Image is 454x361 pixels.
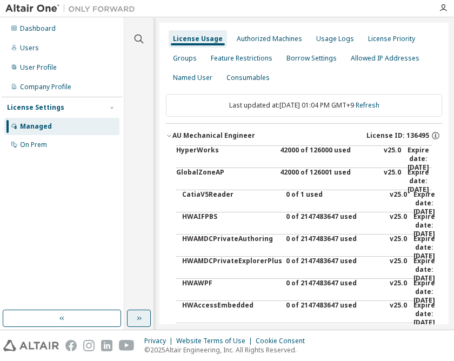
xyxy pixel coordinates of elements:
[413,323,438,349] div: Expire date: [DATE]
[172,131,255,140] div: AU Mechanical Engineer
[65,340,77,351] img: facebook.svg
[280,146,377,172] div: 42000 of 126000 used
[173,54,197,63] div: Groups
[413,257,438,283] div: Expire date: [DATE]
[144,337,176,345] div: Privacy
[390,212,407,238] div: v25.0
[384,146,401,172] div: v25.0
[182,257,432,283] button: HWAMDCPrivateExplorerPlus0 of 2147483647 usedv25.0Expire date:[DATE]
[176,146,432,172] button: HyperWorks42000 of 126000 usedv25.0Expire date:[DATE]
[20,63,57,72] div: User Profile
[3,340,59,351] img: altair_logo.svg
[20,83,71,91] div: Company Profile
[166,124,442,148] button: AU Mechanical EngineerLicense ID: 136495
[368,35,415,43] div: License Priority
[182,212,432,238] button: HWAIFPBS0 of 2147483647 usedv25.0Expire date:[DATE]
[256,337,311,345] div: Cookie Consent
[408,168,432,194] div: Expire date: [DATE]
[182,190,432,216] button: CatiaV5Reader0 of 1 usedv25.0Expire date:[DATE]
[390,235,407,260] div: v25.0
[237,35,302,43] div: Authorized Machines
[144,345,311,355] p: © 2025 Altair Engineering, Inc. All Rights Reserved.
[390,190,407,216] div: v25.0
[286,301,383,327] div: 0 of 2147483647 used
[286,279,383,305] div: 0 of 2147483647 used
[280,168,377,194] div: 42000 of 126001 used
[390,323,407,349] div: v25.0
[390,301,407,327] div: v25.0
[211,54,272,63] div: Feature Restrictions
[166,94,442,117] div: Last updated at: [DATE] 01:04 PM GMT+9
[182,212,279,238] div: HWAIFPBS
[286,190,383,216] div: 0 of 1 used
[226,73,270,82] div: Consumables
[286,212,383,238] div: 0 of 2147483647 used
[286,257,383,283] div: 0 of 2147483647 used
[413,301,438,327] div: Expire date: [DATE]
[286,323,383,349] div: 0 of 2147483647 used
[316,35,354,43] div: Usage Logs
[182,279,279,305] div: HWAWPF
[101,340,112,351] img: linkedin.svg
[413,190,438,216] div: Expire date: [DATE]
[286,54,337,63] div: Borrow Settings
[356,101,379,110] a: Refresh
[390,279,407,305] div: v25.0
[182,323,432,349] button: HWActivate0 of 2147483647 usedv25.0Expire date:[DATE]
[176,337,256,345] div: Website Terms of Use
[413,212,438,238] div: Expire date: [DATE]
[182,323,279,349] div: HWActivate
[176,168,432,194] button: GlobalZoneAP42000 of 126001 usedv25.0Expire date:[DATE]
[173,73,212,82] div: Named User
[413,235,438,260] div: Expire date: [DATE]
[413,279,438,305] div: Expire date: [DATE]
[286,235,383,260] div: 0 of 2147483647 used
[182,235,432,260] button: HWAMDCPrivateAuthoring0 of 2147483647 usedv25.0Expire date:[DATE]
[408,146,432,172] div: Expire date: [DATE]
[182,257,279,283] div: HWAMDCPrivateExplorerPlus
[182,301,432,327] button: HWAccessEmbedded0 of 2147483647 usedv25.0Expire date:[DATE]
[20,24,56,33] div: Dashboard
[182,301,279,327] div: HWAccessEmbedded
[20,44,39,52] div: Users
[182,279,432,305] button: HWAWPF0 of 2147483647 usedv25.0Expire date:[DATE]
[384,168,401,194] div: v25.0
[182,190,279,216] div: CatiaV5Reader
[182,235,279,260] div: HWAMDCPrivateAuthoring
[7,103,64,112] div: License Settings
[351,54,419,63] div: Allowed IP Addresses
[176,168,273,194] div: GlobalZoneAP
[390,257,407,283] div: v25.0
[5,3,141,14] img: Altair One
[20,141,47,149] div: On Prem
[366,131,429,140] span: License ID: 136495
[20,122,52,131] div: Managed
[176,146,273,172] div: HyperWorks
[83,340,95,351] img: instagram.svg
[119,340,135,351] img: youtube.svg
[173,35,223,43] div: License Usage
